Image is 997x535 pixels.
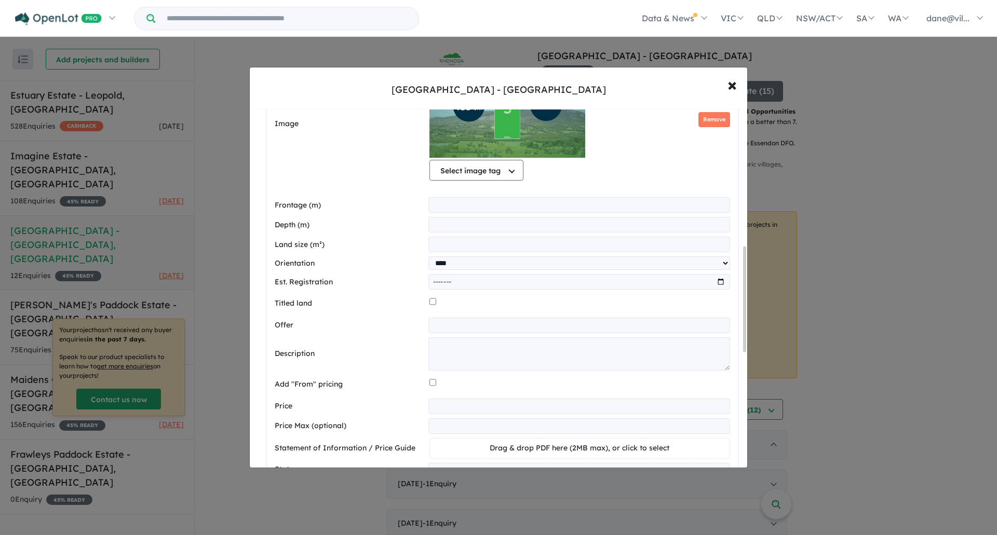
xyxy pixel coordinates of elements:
label: Frontage (m) [275,199,424,212]
label: Land size (m²) [275,239,424,251]
label: Price [275,400,424,413]
label: Add "From" pricing [275,378,425,391]
label: Price Max (optional) [275,420,424,432]
label: Orientation [275,257,424,270]
span: × [727,73,737,95]
label: Titled land [275,297,425,310]
label: Status [275,463,424,476]
label: Depth (m) [275,219,424,231]
label: Image [275,118,425,130]
span: Drag & drop PDF here (2MB max), or click to select [490,443,669,452]
label: Offer [275,319,424,332]
input: Try estate name, suburb, builder or developer [157,7,416,30]
button: Remove [698,112,730,127]
label: Statement of Information / Price Guide [275,442,425,455]
img: Openlot PRO Logo White [15,12,102,25]
label: Est. Registration [275,276,424,289]
span: dane@vil... [926,13,969,23]
label: Description [275,348,424,360]
div: [GEOGRAPHIC_DATA] - [GEOGRAPHIC_DATA] [392,83,606,97]
button: Select image tag [429,160,523,181]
